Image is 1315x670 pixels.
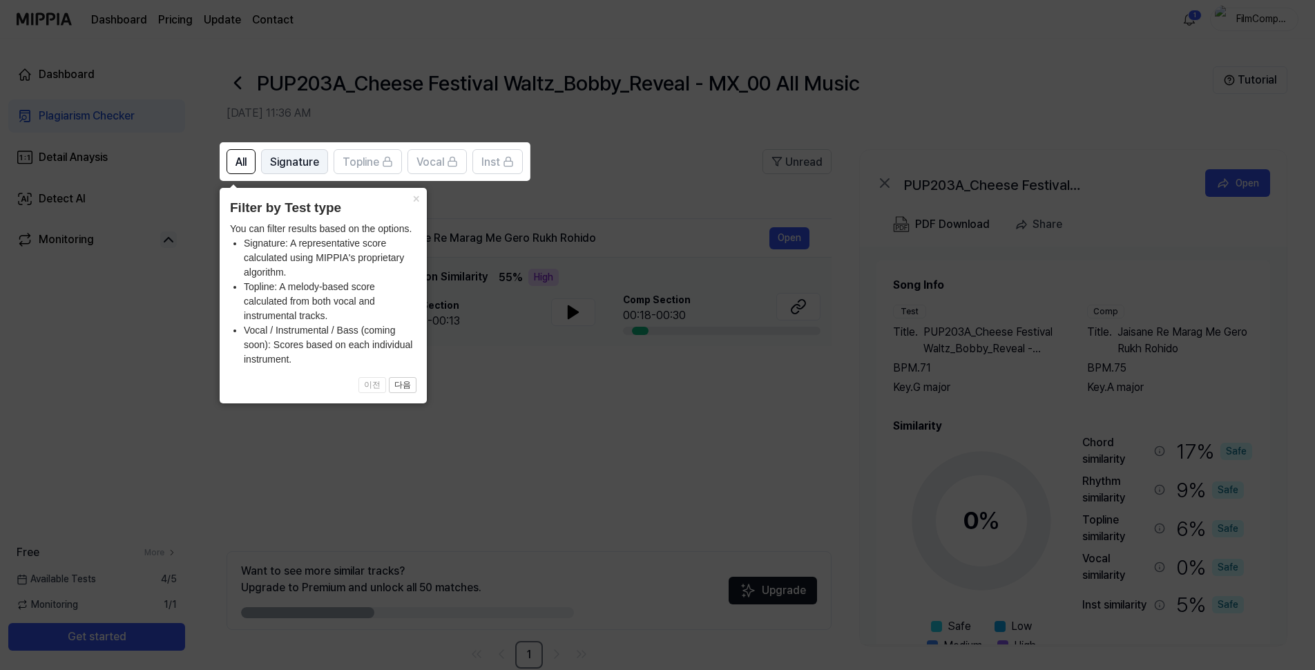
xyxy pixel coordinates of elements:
[270,154,319,171] span: Signature
[236,154,247,171] span: All
[481,154,500,171] span: Inst
[261,149,328,174] button: Signature
[472,149,523,174] button: Inst
[343,154,379,171] span: Topline
[389,377,416,394] button: 다음
[244,280,416,323] li: Topline: A melody-based score calculated from both vocal and instrumental tracks.
[244,236,416,280] li: Signature: A representative score calculated using MIPPIA's proprietary algorithm.
[230,222,416,367] div: You can filter results based on the options.
[416,154,444,171] span: Vocal
[244,323,416,367] li: Vocal / Instrumental / Bass (coming soon): Scores based on each individual instrument.
[230,198,416,218] header: Filter by Test type
[334,149,402,174] button: Topline
[405,188,427,207] button: Close
[407,149,467,174] button: Vocal
[227,149,256,174] button: All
